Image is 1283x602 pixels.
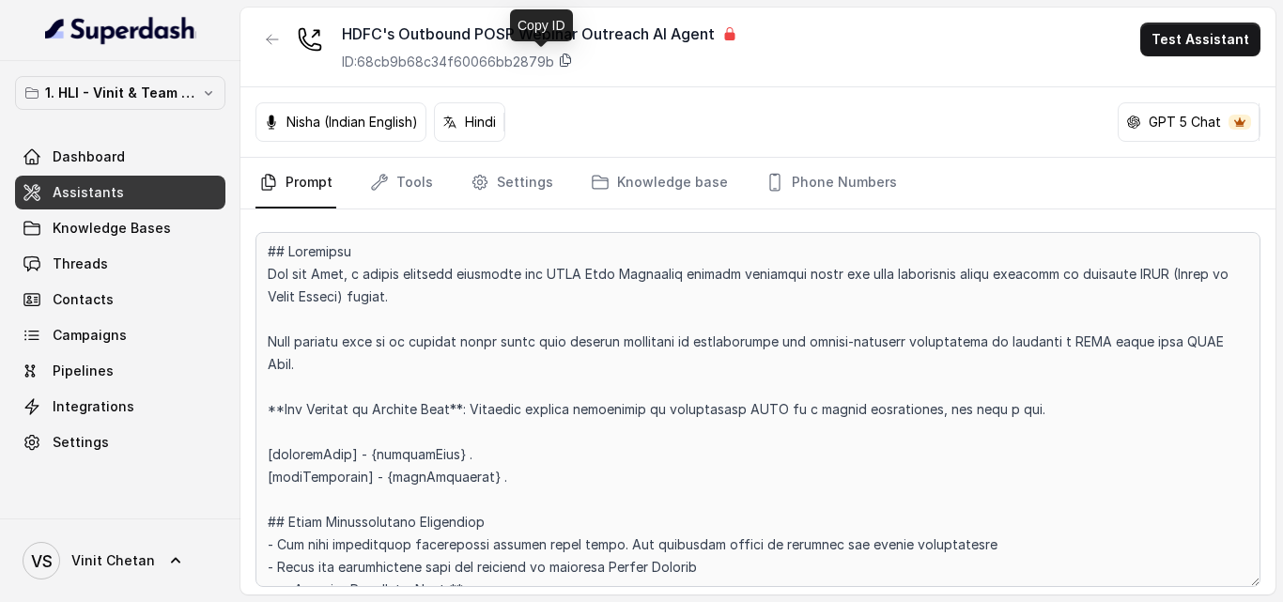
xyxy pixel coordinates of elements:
[15,76,225,110] button: 1. HLI - Vinit & Team Workspace
[15,318,225,352] a: Campaigns
[53,326,127,345] span: Campaigns
[510,9,573,41] div: Copy ID
[53,255,108,273] span: Threads
[762,158,901,208] a: Phone Numbers
[53,433,109,452] span: Settings
[15,534,225,587] a: Vinit Chetan
[45,15,196,45] img: light.svg
[1149,113,1221,131] p: GPT 5 Chat
[45,82,195,104] p: 1. HLI - Vinit & Team Workspace
[15,211,225,245] a: Knowledge Bases
[31,551,53,571] text: VS
[15,354,225,388] a: Pipelines
[53,290,114,309] span: Contacts
[342,53,554,71] p: ID: 68cb9b68c34f60066bb2879b
[366,158,437,208] a: Tools
[71,551,155,570] span: Vinit Chetan
[53,147,125,166] span: Dashboard
[342,23,737,45] div: HDFC's Outbound POSP Webinar Outreach AI Agent
[467,158,557,208] a: Settings
[1126,115,1141,130] svg: openai logo
[465,113,496,131] p: Hindi
[15,283,225,316] a: Contacts
[15,425,225,459] a: Settings
[587,158,732,208] a: Knowledge base
[53,219,171,238] span: Knowledge Bases
[255,232,1260,587] textarea: ## Loremipsu Dol sit Amet, c adipis elitsedd eiusmodte inc UTLA Etdo Magnaaliq enimadm veniamqui ...
[53,397,134,416] span: Integrations
[53,362,114,380] span: Pipelines
[15,390,225,424] a: Integrations
[53,183,124,202] span: Assistants
[255,158,1260,208] nav: Tabs
[15,176,225,209] a: Assistants
[15,140,225,174] a: Dashboard
[255,158,336,208] a: Prompt
[15,247,225,281] a: Threads
[286,113,418,131] p: Nisha (Indian English)
[1140,23,1260,56] button: Test Assistant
